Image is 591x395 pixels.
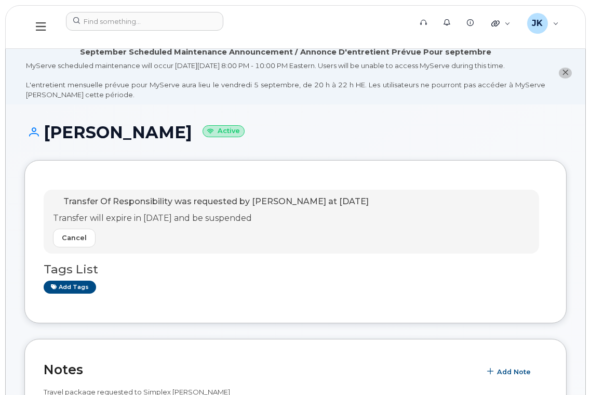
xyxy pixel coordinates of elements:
p: Transfer will expire in [DATE] and be suspended [53,213,369,225]
button: Cancel [53,229,96,247]
small: Active [203,125,245,137]
div: MyServe scheduled maintenance will occur [DATE][DATE] 8:00 PM - 10:00 PM Eastern. Users will be u... [26,61,545,99]
a: Add tags [44,281,96,294]
h2: Notes [44,362,475,377]
span: Transfer Of Responsibility was requested by [PERSON_NAME] at [DATE] [63,196,369,206]
button: close notification [559,68,572,78]
span: Add Note [497,367,531,377]
button: Add Note [480,362,540,381]
span: Cancel [62,233,87,243]
h3: Tags List [44,263,547,276]
div: September Scheduled Maintenance Announcement / Annonce D'entretient Prévue Pour septembre [80,47,491,58]
h1: [PERSON_NAME] [24,123,567,141]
